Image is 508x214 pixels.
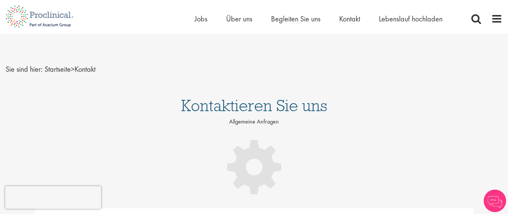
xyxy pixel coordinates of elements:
a: Über uns [226,14,252,24]
font: Sie sind hier: [6,64,43,74]
a: Kontakt [339,14,360,24]
a: Jobs [195,14,207,24]
iframe: reCAPTCHA [5,186,101,209]
a: Begleiten Sie uns [271,14,320,24]
font: Kontakt [74,64,95,74]
font: Startseite [45,64,71,74]
a: breadcrumb link to Home [45,64,71,74]
img: Chatbot [484,190,506,212]
font: Kontaktieren Sie uns [181,95,327,116]
a: Lebenslauf hochladen [379,14,442,24]
font: > [71,64,74,74]
font: Allgemeine Anfragen [229,118,279,125]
